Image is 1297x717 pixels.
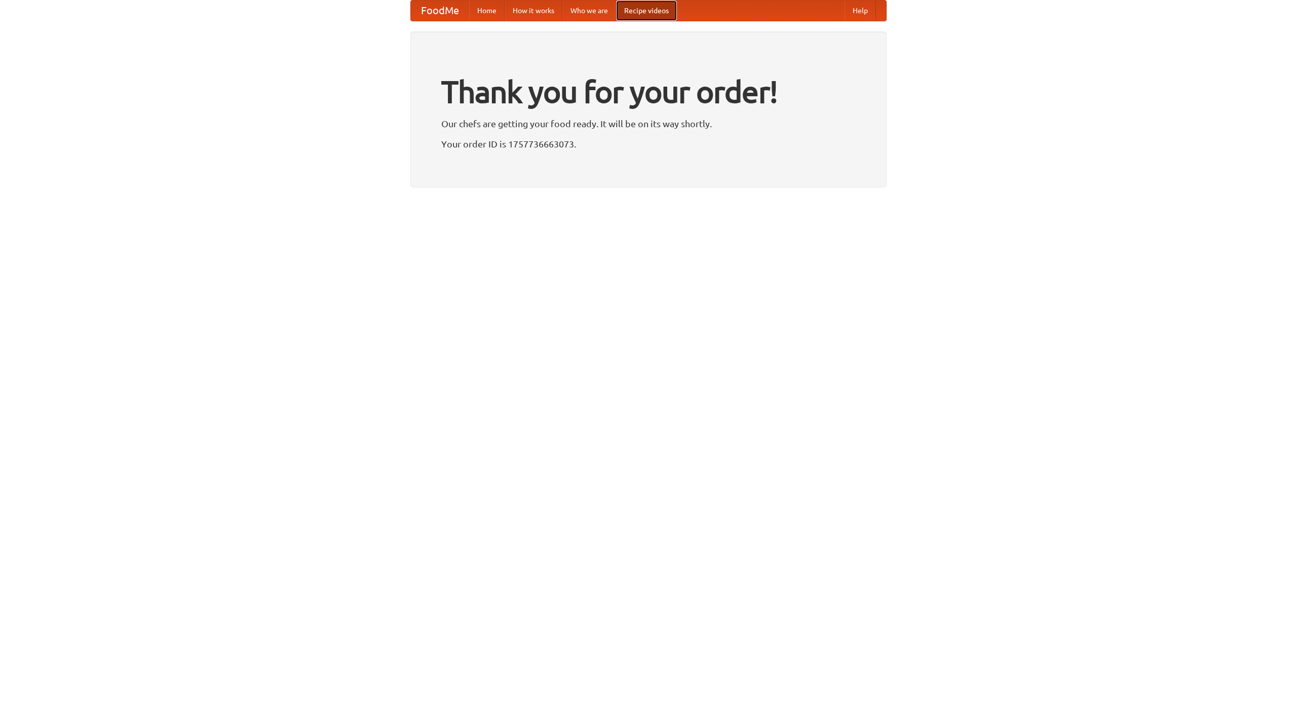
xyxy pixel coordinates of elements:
h1: Thank you for your order! [441,67,856,116]
a: Home [469,1,505,21]
p: Your order ID is 1757736663073. [441,136,856,152]
p: Our chefs are getting your food ready. It will be on its way shortly. [441,116,856,131]
a: FoodMe [411,1,469,21]
a: Who we are [562,1,616,21]
a: Recipe videos [616,1,677,21]
a: How it works [505,1,562,21]
a: Help [845,1,876,21]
